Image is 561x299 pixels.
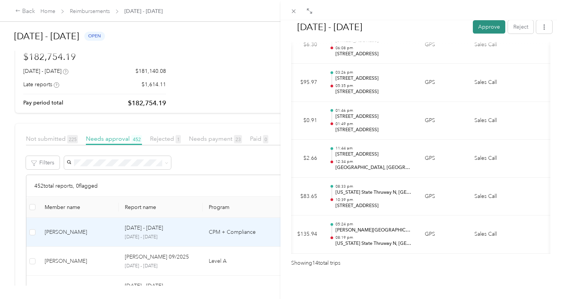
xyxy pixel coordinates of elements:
td: Sales Call [468,215,526,254]
p: 05:24 pm [335,222,413,227]
button: Reject [508,20,534,34]
td: $135.94 [277,215,323,254]
td: GPS [419,178,468,216]
td: $95.97 [277,64,323,102]
p: 01:49 pm [335,121,413,127]
p: [STREET_ADDRESS] [335,127,413,133]
p: [GEOGRAPHIC_DATA], [GEOGRAPHIC_DATA] [335,164,413,171]
td: $2.66 [277,140,323,178]
button: Approve [473,20,505,34]
p: [US_STATE] State Thruway N, [GEOGRAPHIC_DATA], [GEOGRAPHIC_DATA] [335,240,413,247]
td: Sales Call [468,64,526,102]
p: 11:44 am [335,146,413,151]
h1: Sep 1 - 30, 2025 [289,18,468,36]
p: [STREET_ADDRESS] [335,203,413,209]
p: 03:26 pm [335,70,413,75]
p: [PERSON_NAME][GEOGRAPHIC_DATA] [335,227,413,234]
p: 12:34 pm [335,159,413,164]
p: [US_STATE] State Thruway N, [GEOGRAPHIC_DATA], [GEOGRAPHIC_DATA] [335,189,413,196]
td: GPS [419,215,468,254]
td: Sales Call [468,140,526,178]
p: 08:19 pm [335,235,413,240]
p: 06:08 pm [335,45,413,51]
p: 01:46 pm [335,108,413,113]
td: Sales Call [468,102,526,140]
td: $83.65 [277,178,323,216]
p: [STREET_ADDRESS] [335,113,413,120]
td: GPS [419,140,468,178]
iframe: Everlance-gr Chat Button Frame [518,256,561,299]
p: [STREET_ADDRESS] [335,75,413,82]
p: 10:39 pm [335,197,413,203]
td: Sales Call [468,178,526,216]
span: Showing 14 total trips [291,259,340,267]
p: 05:35 pm [335,83,413,88]
td: GPS [419,64,468,102]
p: 08:33 pm [335,184,413,189]
td: GPS [419,102,468,140]
td: $0.91 [277,102,323,140]
p: [STREET_ADDRESS] [335,51,413,58]
p: [STREET_ADDRESS] [335,151,413,158]
p: [STREET_ADDRESS] [335,88,413,95]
